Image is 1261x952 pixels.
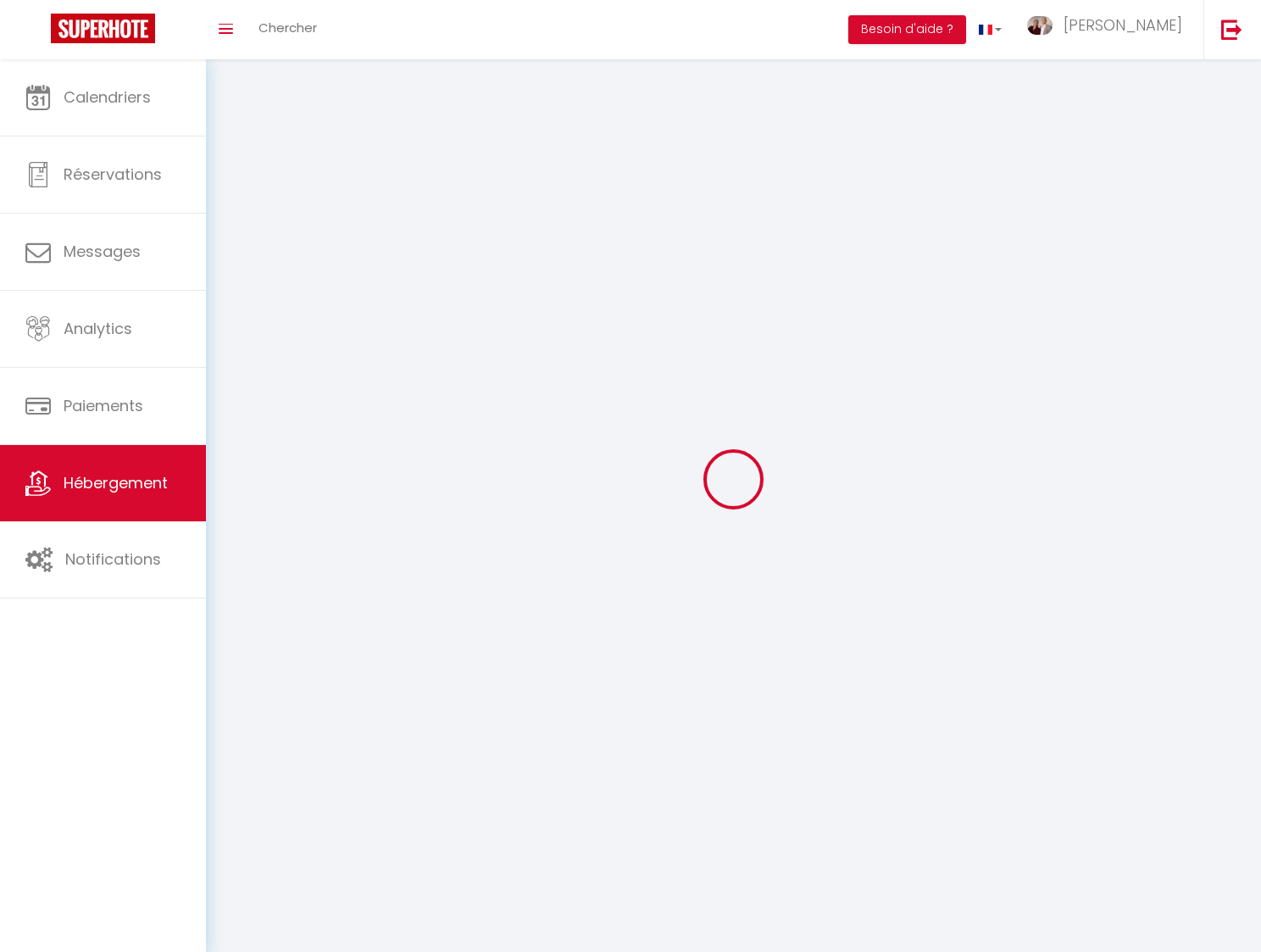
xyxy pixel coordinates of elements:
img: Super Booking [51,14,155,43]
span: Paiements [64,395,143,416]
span: Calendriers [64,86,151,108]
span: Messages [64,241,141,262]
span: Analytics [64,318,132,339]
img: logout [1221,19,1242,40]
span: Hébergement [64,472,168,493]
iframe: Chat [1189,876,1248,939]
span: Notifications [65,548,161,570]
span: Chercher [258,19,317,36]
button: Besoin d'aide ? [848,15,966,44]
span: [PERSON_NAME] [1064,14,1182,36]
button: Ouvrir le widget de chat LiveChat [14,7,64,58]
img: ... [1027,16,1053,36]
span: Réservations [64,164,162,185]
